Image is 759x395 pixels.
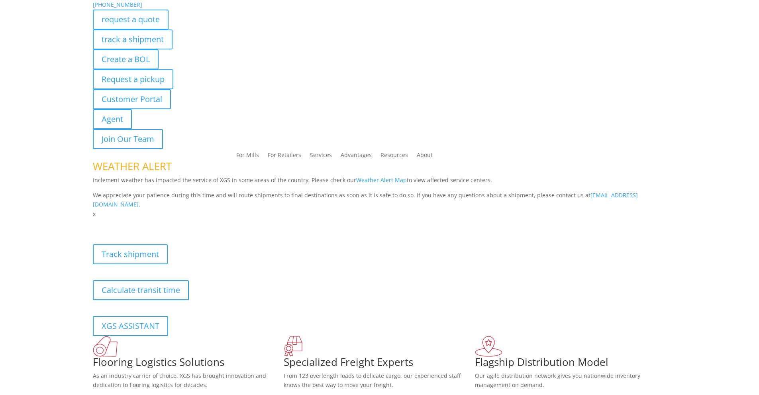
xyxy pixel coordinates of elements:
a: Resources [380,152,408,161]
p: x [93,209,667,219]
a: About [417,152,433,161]
h1: Specialized Freight Experts [284,357,475,371]
img: xgs-icon-focused-on-flooring-red [284,336,302,357]
span: As an industry carrier of choice, XGS has brought innovation and dedication to flooring logistics... [93,372,266,389]
a: Advantages [341,152,372,161]
a: Services [310,152,332,161]
img: xgs-icon-flagship-distribution-model-red [475,336,502,357]
a: Join Our Team [93,129,163,149]
a: XGS ASSISTANT [93,316,168,336]
p: Inclement weather has impacted the service of XGS in some areas of the country. Please check our ... [93,175,667,191]
span: WEATHER ALERT [93,159,172,173]
a: Weather Alert Map [356,176,407,184]
a: request a quote [93,10,169,29]
a: Agent [93,109,132,129]
a: track a shipment [93,29,173,49]
span: Our agile distribution network gives you nationwide inventory management on demand. [475,372,640,389]
a: [PHONE_NUMBER] [93,1,142,8]
a: Request a pickup [93,69,173,89]
b: Visibility, transparency, and control for your entire supply chain. [93,220,271,228]
a: For Mills [236,152,259,161]
h1: Flagship Distribution Model [475,357,666,371]
h1: Flooring Logistics Solutions [93,357,284,371]
a: Calculate transit time [93,280,189,300]
a: Customer Portal [93,89,171,109]
p: We appreciate your patience during this time and will route shipments to final destinations as so... [93,191,667,210]
a: For Retailers [268,152,301,161]
img: xgs-icon-total-supply-chain-intelligence-red [93,336,118,357]
a: Track shipment [93,244,168,264]
a: Create a BOL [93,49,159,69]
